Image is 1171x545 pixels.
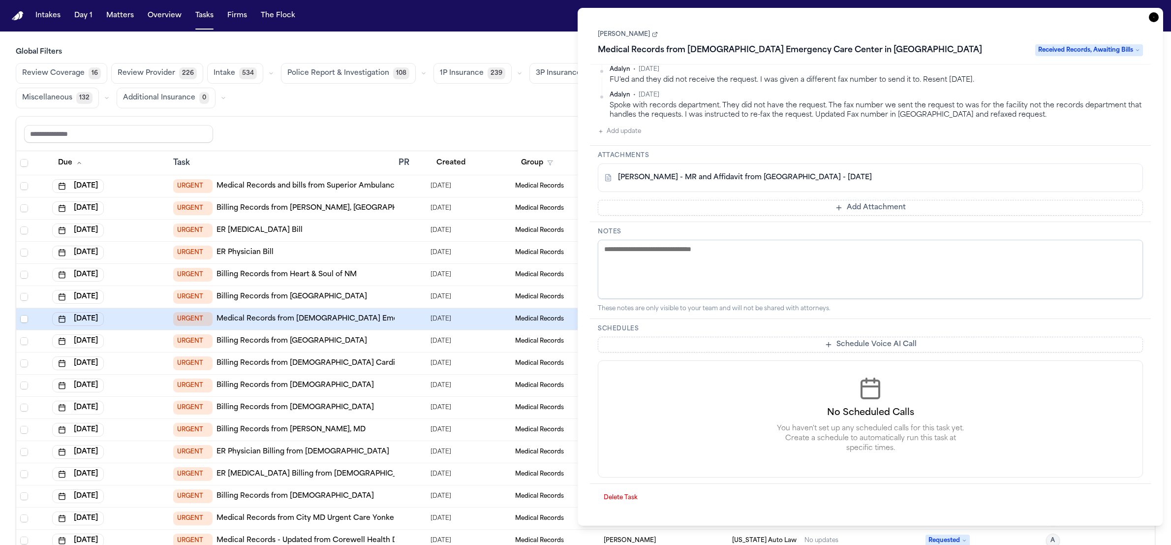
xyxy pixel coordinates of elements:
[614,406,1127,420] h3: No Scheduled Calls
[16,63,107,84] button: Review Coverage16
[598,228,1143,236] h3: Notes
[598,152,1143,160] h3: Attachments
[594,42,986,58] h1: Medical Records from [DEMOGRAPHIC_DATA] Emergency Care Center in [GEOGRAPHIC_DATA]
[598,325,1143,333] h3: Schedules
[536,68,581,78] span: 3P Insurance
[199,92,209,104] span: 0
[123,93,195,103] span: Additional Insurance
[12,11,24,21] a: Home
[598,305,1143,313] div: These notes are only visible to your team and will not be shared with attorneys.
[191,7,217,25] button: Tasks
[12,11,24,21] img: Finch Logo
[598,337,1143,353] button: Schedule Voice AI Call
[440,68,484,78] span: 1P Insurance
[618,173,872,183] a: [PERSON_NAME] - MR and Affidavit from [GEOGRAPHIC_DATA] - [DATE]
[281,63,416,84] button: Police Report & Investigation108
[433,63,512,84] button: 1P Insurance239
[239,67,257,79] span: 534
[179,67,197,79] span: 226
[610,91,630,99] span: Adalyn
[31,7,64,25] button: Intakes
[488,67,505,79] span: 239
[639,65,659,73] span: [DATE]
[76,92,92,104] span: 132
[610,65,630,73] span: Adalyn
[22,68,85,78] span: Review Coverage
[118,68,175,78] span: Review Provider
[223,7,251,25] button: Firms
[529,63,609,84] button: 3P Insurance272
[610,75,1143,85] div: FU'ed and they did not receive the request. I was given a different fax number to send it to. Res...
[111,63,203,84] button: Review Provider226
[598,200,1143,216] button: Add Attachment
[633,91,636,99] span: •
[639,91,659,99] span: [DATE]
[393,67,409,79] span: 108
[287,68,389,78] span: Police Report & Investigation
[16,88,99,108] button: Miscellaneous132
[598,126,641,137] button: Add update
[22,93,72,103] span: Miscellaneous
[102,7,138,25] button: Matters
[610,101,1143,120] div: Spoke with records department. They did not have the request. The fax number we sent the request ...
[144,7,185,25] button: Overview
[598,490,644,506] button: Delete Task
[207,63,263,84] button: Intake534
[1035,44,1143,56] span: Received Records, Awaiting Bills
[633,65,636,73] span: •
[117,88,216,108] button: Additional Insurance0
[257,7,299,25] button: The Flock
[776,424,965,453] p: You haven't set up any scheduled calls for this task yet. Create a schedule to automatically run ...
[598,31,658,38] a: [PERSON_NAME]
[89,67,101,79] span: 16
[16,47,1155,57] h3: Global Filters
[214,68,235,78] span: Intake
[70,7,96,25] button: Day 1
